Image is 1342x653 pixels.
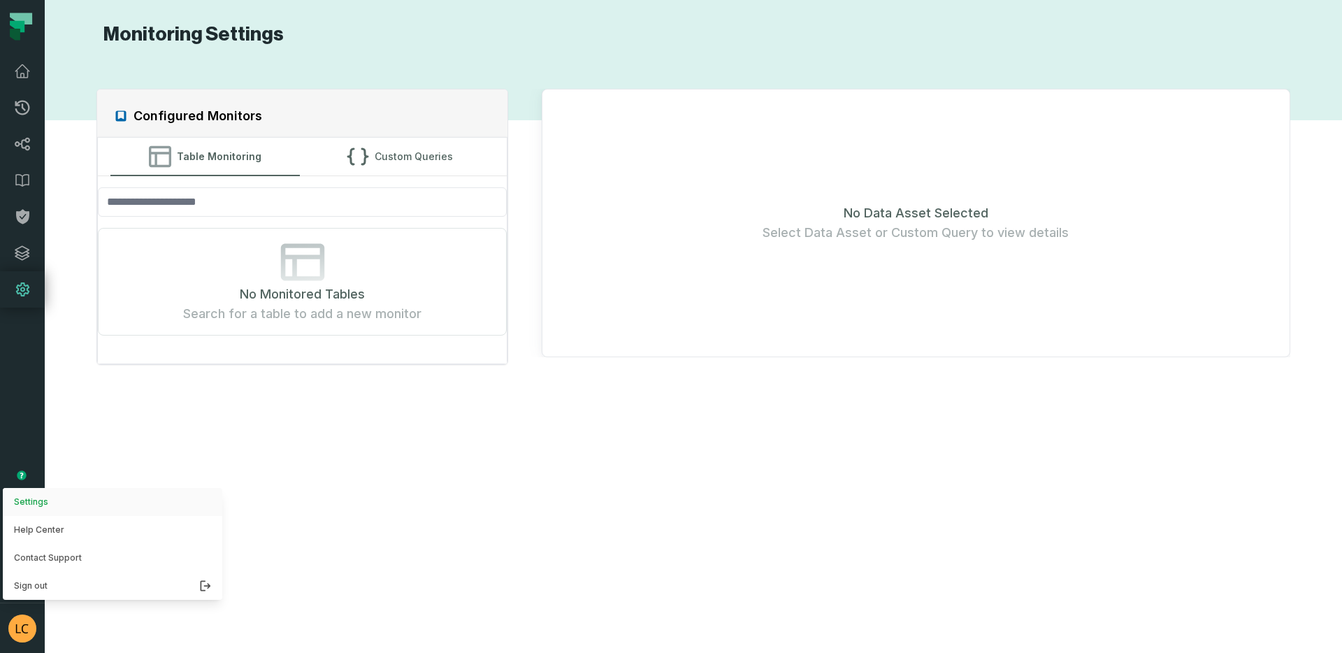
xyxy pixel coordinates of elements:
h1: Monitoring Settings [96,22,284,47]
span: Select Data Asset or Custom Query to view details [763,223,1069,243]
button: Sign out [3,572,222,600]
button: Settings [3,488,222,516]
img: avatar of Luis Martinez Cruz [8,615,36,643]
span: No Monitored Tables [240,285,365,304]
button: Custom Queries [305,138,494,175]
div: avatar of Luis Martinez Cruz [3,488,222,600]
span: No Data Asset Selected [844,203,988,223]
button: Table Monitoring [110,138,299,175]
a: Contact Support [3,544,222,572]
a: Help Center [3,516,222,544]
span: Search for a table to add a new monitor [183,304,421,324]
h2: Configured Monitors [134,106,262,126]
